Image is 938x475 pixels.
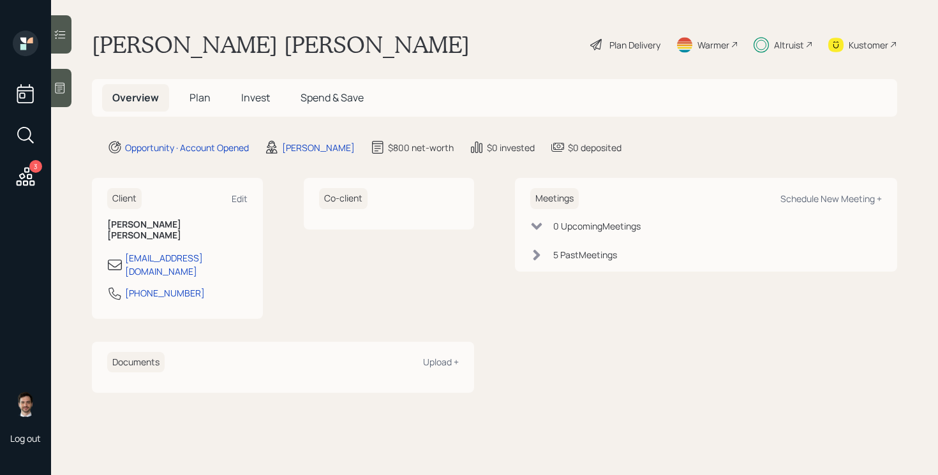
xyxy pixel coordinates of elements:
div: Altruist [774,38,804,52]
span: Plan [190,91,211,105]
span: Invest [241,91,270,105]
div: Log out [10,432,41,444]
div: [PERSON_NAME] [282,141,355,154]
div: $0 deposited [568,141,622,154]
h6: Documents [107,352,165,373]
h6: Meetings [530,188,579,209]
div: [EMAIL_ADDRESS][DOMAIN_NAME] [125,251,248,278]
div: $0 invested [487,141,535,154]
div: [PHONE_NUMBER] [125,286,205,300]
span: Spend & Save [301,91,364,105]
h6: Client [107,188,142,209]
div: Plan Delivery [609,38,660,52]
div: Edit [232,193,248,205]
div: Opportunity · Account Opened [125,141,249,154]
div: Warmer [697,38,729,52]
div: Upload + [423,356,459,368]
div: Schedule New Meeting + [780,193,882,205]
h6: [PERSON_NAME] [PERSON_NAME] [107,219,248,241]
h1: [PERSON_NAME] [PERSON_NAME] [92,31,470,59]
img: jonah-coleman-headshot.png [13,391,38,417]
h6: Co-client [319,188,368,209]
span: Overview [112,91,159,105]
div: 3 [29,160,42,173]
div: 0 Upcoming Meeting s [553,219,641,233]
div: $800 net-worth [388,141,454,154]
div: 5 Past Meeting s [553,248,617,261]
div: Kustomer [849,38,888,52]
